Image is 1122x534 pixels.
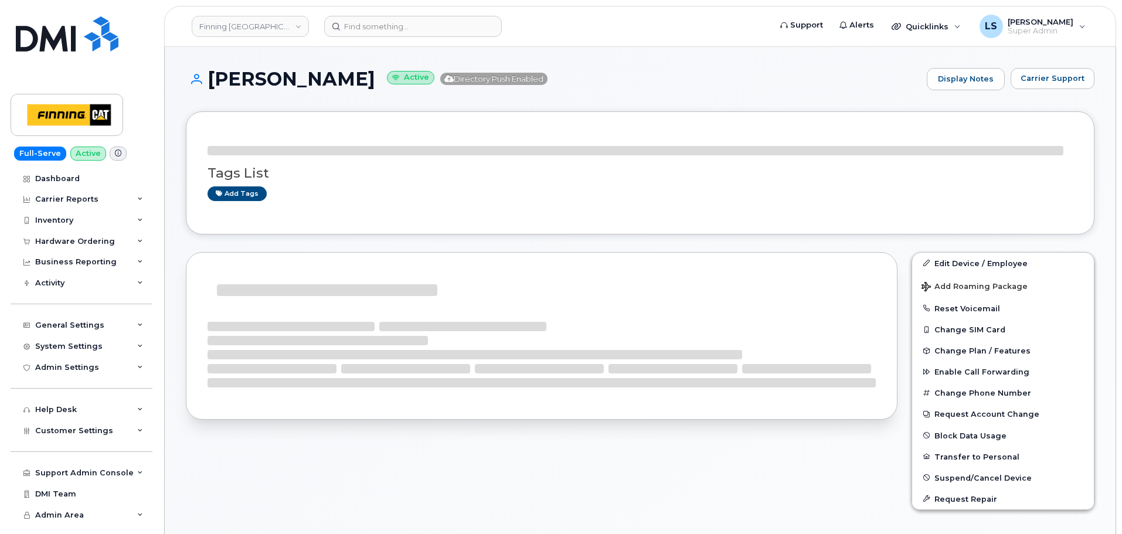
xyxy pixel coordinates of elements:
a: Add tags [208,186,267,201]
span: Suspend/Cancel Device [934,473,1032,482]
button: Transfer to Personal [912,446,1094,467]
button: Change Phone Number [912,382,1094,403]
button: Suspend/Cancel Device [912,467,1094,488]
h1: [PERSON_NAME] [186,69,921,89]
button: Carrier Support [1011,68,1094,89]
a: Display Notes [927,68,1005,90]
span: Add Roaming Package [922,282,1028,293]
button: Reset Voicemail [912,298,1094,319]
span: Carrier Support [1021,73,1084,84]
h3: Tags List [208,166,1073,181]
a: Edit Device / Employee [912,253,1094,274]
span: Enable Call Forwarding [934,368,1029,376]
button: Enable Call Forwarding [912,361,1094,382]
button: Request Repair [912,488,1094,509]
button: Request Account Change [912,403,1094,424]
small: Active [387,71,434,84]
button: Change SIM Card [912,319,1094,340]
button: Change Plan / Features [912,340,1094,361]
span: Change Plan / Features [934,346,1031,355]
button: Add Roaming Package [912,274,1094,298]
button: Block Data Usage [912,425,1094,446]
span: Directory Push Enabled [440,73,548,85]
